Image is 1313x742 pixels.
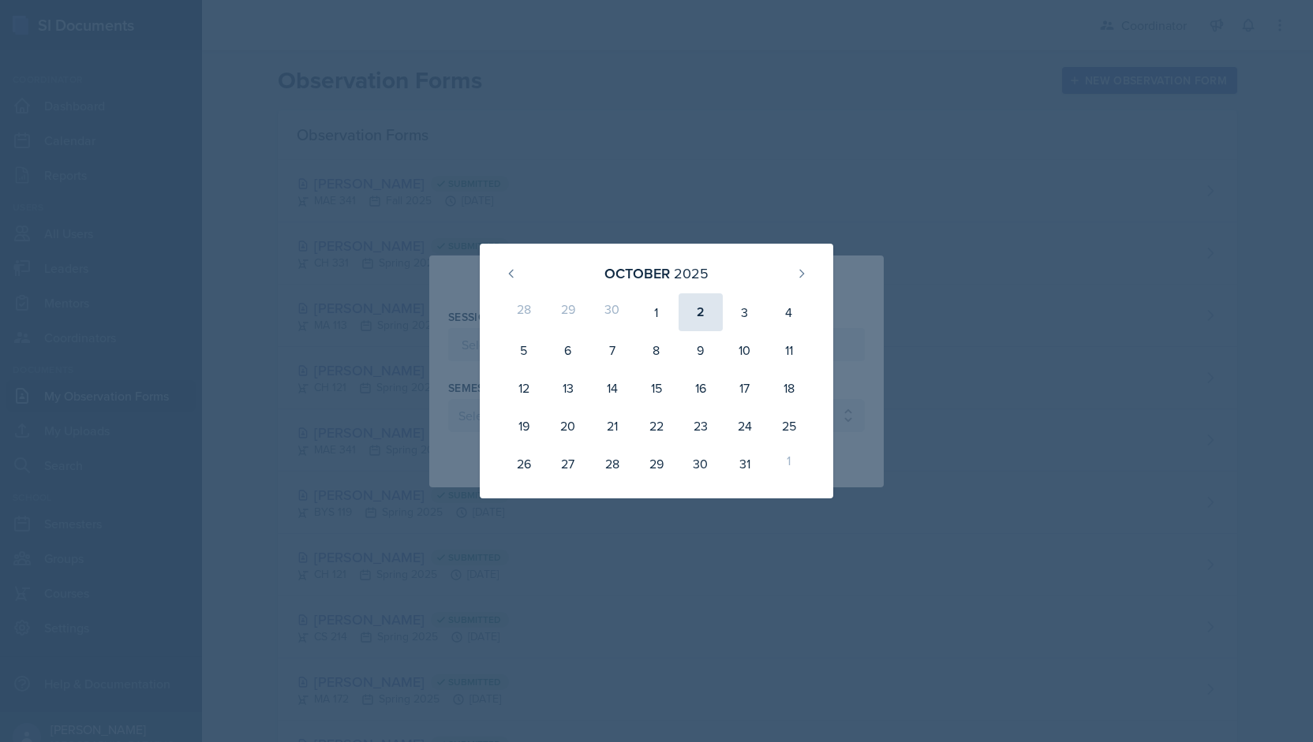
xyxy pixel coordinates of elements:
div: 23 [679,407,723,445]
div: 30 [679,445,723,483]
div: 8 [634,331,679,369]
div: 7 [590,331,634,369]
div: 28 [590,445,634,483]
div: 3 [723,293,767,331]
div: 27 [546,445,590,483]
div: 19 [502,407,546,445]
div: 6 [546,331,590,369]
div: 17 [723,369,767,407]
div: 9 [679,331,723,369]
div: 21 [590,407,634,445]
div: 31 [723,445,767,483]
div: 28 [502,293,546,331]
div: 2 [679,293,723,331]
div: 22 [634,407,679,445]
div: 1 [767,445,811,483]
div: October [604,263,670,284]
div: 2025 [674,263,709,284]
div: 13 [546,369,590,407]
div: 25 [767,407,811,445]
div: 29 [634,445,679,483]
div: 15 [634,369,679,407]
div: 18 [767,369,811,407]
div: 26 [502,445,546,483]
div: 10 [723,331,767,369]
div: 16 [679,369,723,407]
div: 4 [767,293,811,331]
div: 20 [546,407,590,445]
div: 30 [590,293,634,331]
div: 14 [590,369,634,407]
div: 5 [502,331,546,369]
div: 29 [546,293,590,331]
div: 24 [723,407,767,445]
div: 12 [502,369,546,407]
div: 1 [634,293,679,331]
div: 11 [767,331,811,369]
